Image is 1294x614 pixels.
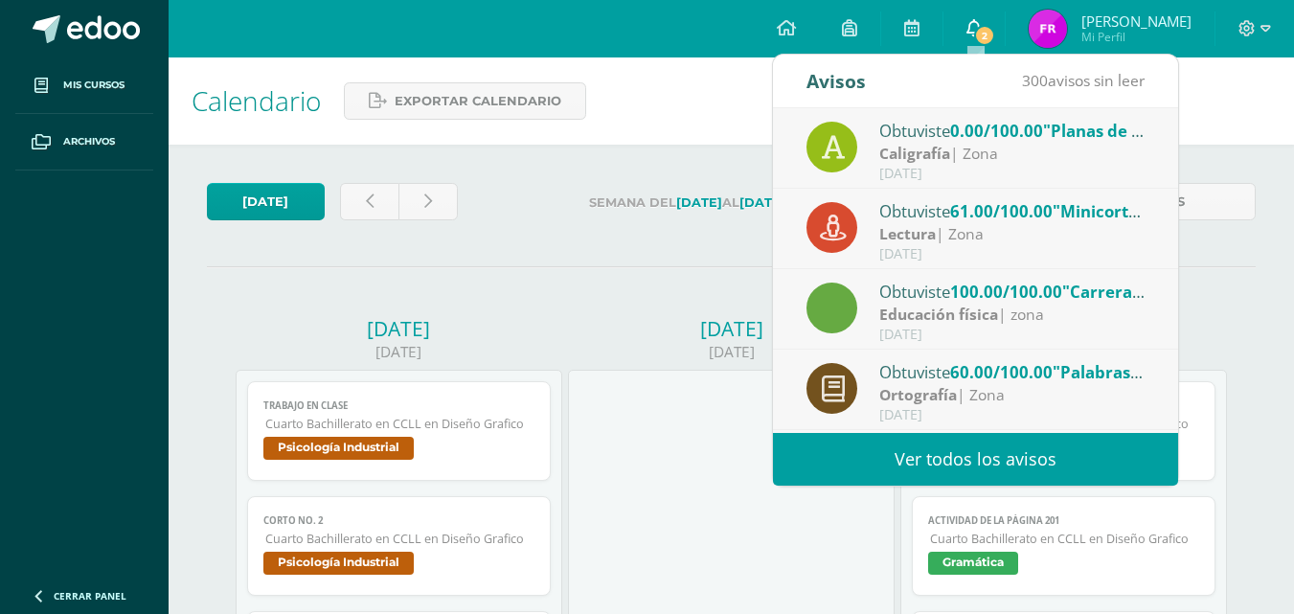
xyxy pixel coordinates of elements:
[15,57,153,114] a: Mis cursos
[395,83,561,119] span: Exportar calendario
[879,407,1146,423] div: [DATE]
[676,195,722,210] strong: [DATE]
[236,315,562,342] div: [DATE]
[879,246,1146,262] div: [DATE]
[912,496,1215,596] a: Actividad de la página 201Cuarto Bachillerato en CCLL en Diseño GraficoGramática
[879,279,1146,304] div: Obtuviste en
[568,315,895,342] div: [DATE]
[473,183,901,222] label: Semana del al
[950,361,1053,383] span: 60.00/100.00
[879,304,998,325] strong: Educación física
[263,437,414,460] span: Psicología Industrial
[950,281,1062,303] span: 100.00/100.00
[1022,70,1048,91] span: 300
[247,381,550,481] a: Trabajo en claseCuarto Bachillerato en CCLL en Diseño GraficoPsicología Industrial
[879,118,1146,143] div: Obtuviste en
[879,223,1146,245] div: | Zona
[930,531,1198,547] span: Cuarto Bachillerato en CCLL en Diseño Grafico
[928,514,1198,527] span: Actividad de la página 201
[879,143,950,164] strong: Caligrafía
[54,589,126,603] span: Cerrar panel
[928,552,1018,575] span: Gramática
[15,114,153,171] a: Archivos
[1053,361,1231,383] span: "Palabras homófonas"
[974,25,995,46] span: 2
[879,143,1146,165] div: | Zona
[63,78,125,93] span: Mis cursos
[879,198,1146,223] div: Obtuviste en
[1081,11,1192,31] span: [PERSON_NAME]
[265,531,533,547] span: Cuarto Bachillerato en CCLL en Diseño Grafico
[1053,200,1146,222] span: "Minicorto"
[950,120,1043,142] span: 0.00/100.00
[1062,281,1186,303] span: "Carrera corta"
[879,359,1146,384] div: Obtuviste en
[263,399,533,412] span: Trabajo en clase
[879,384,957,405] strong: Ortografía
[247,496,550,596] a: Corto No. 2Cuarto Bachillerato en CCLL en Diseño GraficoPsicología Industrial
[739,195,785,210] strong: [DATE]
[879,166,1146,182] div: [DATE]
[263,514,533,527] span: Corto No. 2
[265,416,533,432] span: Cuarto Bachillerato en CCLL en Diseño Grafico
[879,223,936,244] strong: Lectura
[879,384,1146,406] div: | Zona
[344,82,586,120] a: Exportar calendario
[207,183,325,220] a: [DATE]
[1029,10,1067,48] img: 3e075353d348aa0ffaabfcf58eb20247.png
[879,327,1146,343] div: [DATE]
[950,200,1053,222] span: 61.00/100.00
[1081,29,1192,45] span: Mi Perfil
[63,134,115,149] span: Archivos
[806,55,866,107] div: Avisos
[568,342,895,362] div: [DATE]
[236,342,562,362] div: [DATE]
[879,304,1146,326] div: | zona
[1022,70,1145,91] span: avisos sin leer
[263,552,414,575] span: Psicología Industrial
[773,433,1178,486] a: Ver todos los avisos
[192,82,321,119] span: Calendario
